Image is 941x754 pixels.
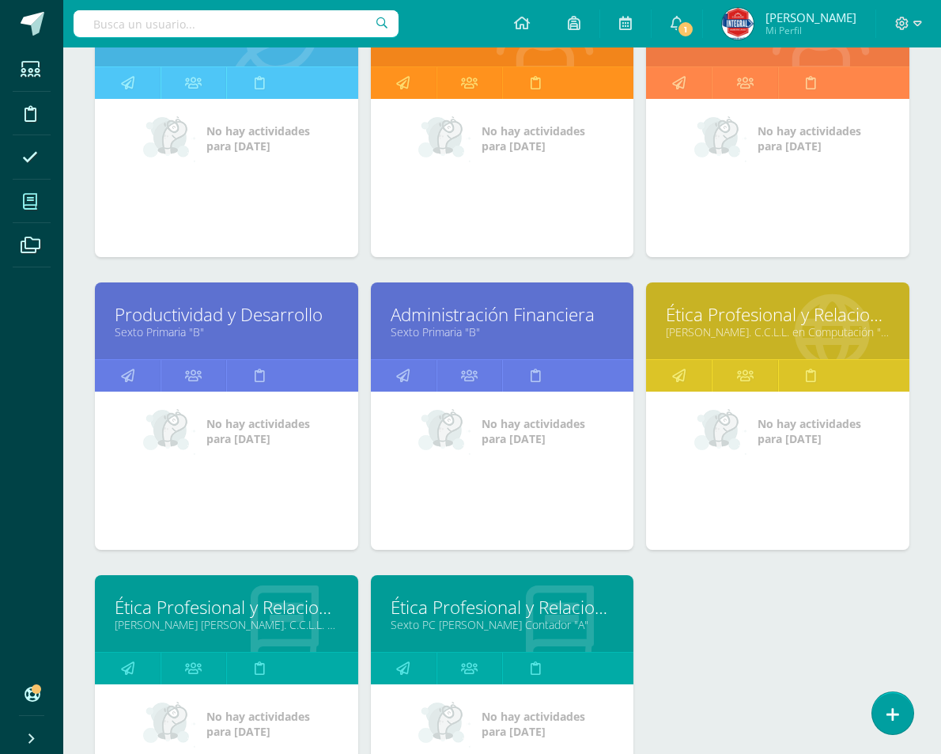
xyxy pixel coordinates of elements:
img: no_activities_small.png [143,407,195,455]
span: No hay actividades para [DATE] [206,709,310,739]
span: Mi Perfil [765,24,856,37]
img: no_activities_small.png [143,700,195,748]
img: no_activities_small.png [694,407,746,455]
span: No hay actividades para [DATE] [482,416,585,446]
span: No hay actividades para [DATE] [206,416,310,446]
img: no_activities_small.png [418,407,470,455]
img: no_activities_small.png [418,700,470,748]
a: Sexto Primaria "B" [391,324,614,339]
span: No hay actividades para [DATE] [482,123,585,153]
a: Administración Financiera [391,302,614,327]
span: No hay actividades para [DATE] [482,709,585,739]
a: Sexto PC [PERSON_NAME] Contador "A" [391,617,614,632]
span: No hay actividades para [DATE] [758,123,861,153]
span: No hay actividades para [DATE] [206,123,310,153]
a: Productividad y Desarrollo [115,302,338,327]
input: Busca un usuario... [74,10,399,37]
a: Ética Profesional y Relaciones Humanas [666,302,890,327]
img: no_activities_small.png [143,115,195,162]
span: 1 [677,21,694,38]
a: [PERSON_NAME] [PERSON_NAME]. C.C.L.L. en Finanzas y Administración "A" [115,617,338,632]
a: [PERSON_NAME]. C.C.L.L. en Computación "A" [666,324,890,339]
a: Sexto Primaria "B" [115,324,338,339]
a: Ética Profesional y Relaciones Humanas [115,595,338,619]
span: No hay actividades para [DATE] [758,416,861,446]
a: Ética Profesional y Relaciones Humanas [391,595,614,619]
img: 9bb1d8f5d5b793af5ad0d6107dc6c347.png [722,8,754,40]
img: no_activities_small.png [694,115,746,162]
img: no_activities_small.png [418,115,470,162]
span: [PERSON_NAME] [765,9,856,25]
